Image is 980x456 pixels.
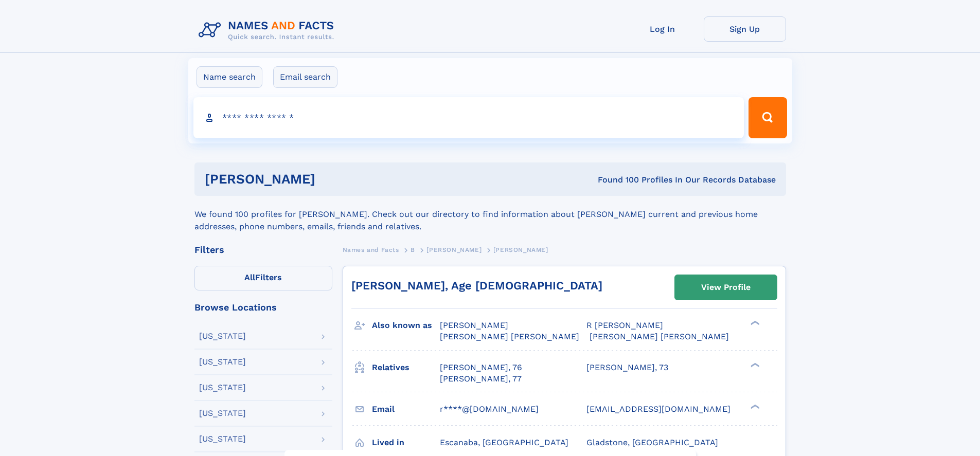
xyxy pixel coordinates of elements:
a: Names and Facts [343,243,399,256]
div: [US_STATE] [199,435,246,443]
a: Log In [621,16,704,42]
span: R [PERSON_NAME] [586,320,663,330]
h3: Lived in [372,434,440,451]
span: B [411,246,415,253]
a: [PERSON_NAME], 73 [586,362,668,373]
span: [PERSON_NAME] [493,246,548,253]
h3: Relatives [372,359,440,376]
label: Filters [194,266,332,290]
span: [PERSON_NAME] [PERSON_NAME] [440,332,579,341]
div: Found 100 Profiles In Our Records Database [456,174,776,186]
label: Email search [273,66,337,88]
div: [US_STATE] [199,332,246,340]
h3: Also known as [372,317,440,334]
div: View Profile [701,276,751,299]
a: [PERSON_NAME], Age [DEMOGRAPHIC_DATA] [351,279,602,292]
img: Logo Names and Facts [194,16,343,44]
button: Search Button [749,97,787,138]
a: [PERSON_NAME] [426,243,482,256]
a: Sign Up [704,16,786,42]
div: [US_STATE] [199,409,246,417]
span: [EMAIL_ADDRESS][DOMAIN_NAME] [586,404,730,414]
a: B [411,243,415,256]
span: [PERSON_NAME] [PERSON_NAME] [590,332,729,341]
a: [PERSON_NAME], 76 [440,362,522,373]
span: [PERSON_NAME] [426,246,482,253]
div: Filters [194,245,332,254]
h3: Email [372,400,440,418]
span: All [244,272,255,282]
input: search input [193,97,744,138]
div: We found 100 profiles for [PERSON_NAME]. Check out our directory to find information about [PERSO... [194,196,786,233]
span: Gladstone, [GEOGRAPHIC_DATA] [586,437,718,447]
label: Name search [197,66,262,88]
span: Escanaba, [GEOGRAPHIC_DATA] [440,437,568,447]
div: ❯ [748,320,760,326]
div: ❯ [748,361,760,368]
a: View Profile [675,275,777,300]
a: [PERSON_NAME], 77 [440,373,522,385]
div: [US_STATE] [199,358,246,366]
h1: [PERSON_NAME] [205,173,457,186]
div: ❯ [748,403,760,410]
div: Browse Locations [194,303,332,312]
span: [PERSON_NAME] [440,320,508,330]
div: [US_STATE] [199,384,246,392]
